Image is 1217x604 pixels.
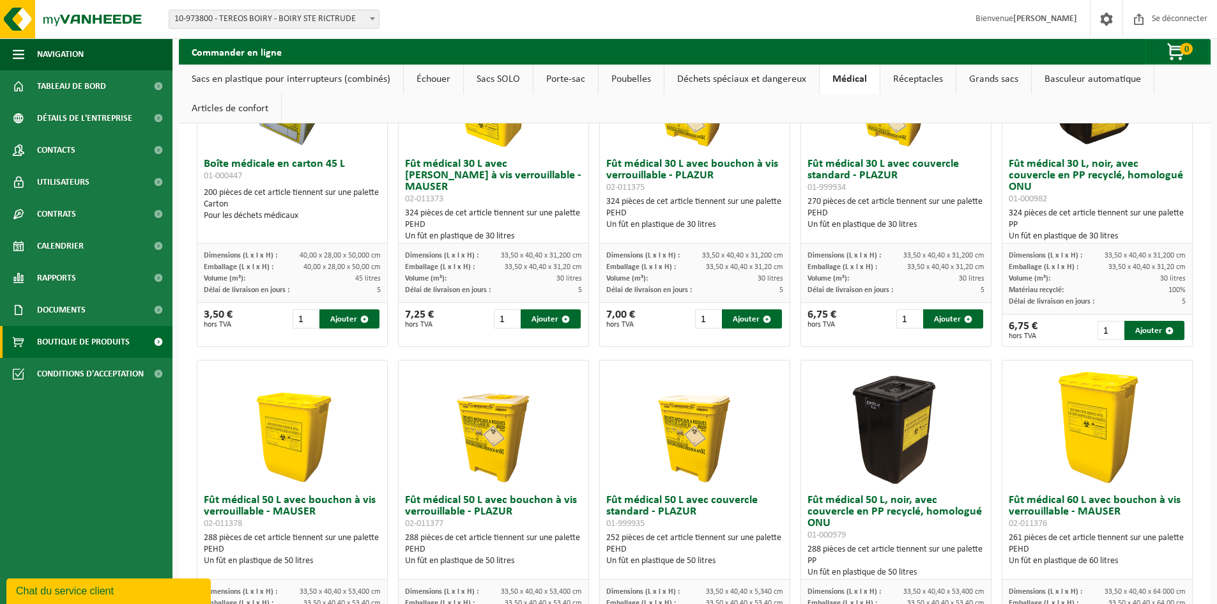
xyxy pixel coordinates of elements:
font: 30 litres [758,275,783,283]
font: Dimensions (L x l x H) : [808,252,881,259]
font: 200 pièces de cet article tiennent sur une palette [204,188,379,197]
font: 01-999935 [606,519,645,529]
font: Emballage (L x l x H) : [405,263,475,271]
font: Un fût en plastique de 50 litres [808,568,917,577]
font: Fût médical 50 L avec bouchon à vis verrouillable - MAUSER [204,494,376,518]
font: Boutique de produits [37,337,130,347]
font: Dimensions (L x l x H) : [1009,252,1082,259]
font: Délai de livraison en jours : [405,286,491,294]
font: Fût médical 30 L avec bouchon à vis verrouillable - PLAZUR [606,158,778,182]
font: 01-000447 [204,171,242,181]
font: Délai de livraison en jours : [1009,298,1094,306]
font: PEHD [808,208,828,218]
font: Bienvenue [976,14,1013,24]
font: Volume (m³): [405,275,447,283]
font: PEHD [204,545,224,554]
font: 33,50 x 40,40 x 64 000 cm [1105,588,1186,596]
font: 270 pièces de cet article tiennent sur une palette [808,197,983,206]
font: 01-999934 [808,183,846,192]
font: 324 pièces de cet article tiennent sur une palette [606,197,781,206]
font: 288 pièces de cet article tiennent sur une palette [204,533,379,543]
font: Échouer [417,74,450,84]
font: 33,50 x 40,40 x 31,20 cm [907,263,984,271]
font: 252 pièces de cet article tiennent sur une palette [606,533,781,543]
font: 01-000979 [808,530,846,540]
font: PP [808,556,816,566]
font: hors TVA [1009,332,1036,340]
font: PEHD [606,545,627,554]
font: Rapports [37,274,76,283]
font: Ajouter [330,315,357,323]
button: Ajouter [319,309,379,329]
font: 30 litres [959,275,984,283]
font: hors TVA [808,321,835,329]
input: 1 [896,309,922,329]
font: Volume (m³): [808,275,849,283]
button: 0 [1145,39,1209,65]
font: Dimensions (L x l x H) : [1009,588,1082,596]
font: Tableau de bord [37,82,106,91]
font: Emballage (L x l x H) : [606,263,676,271]
input: 1 [1098,321,1124,340]
font: PEHD [405,220,425,229]
font: Dimensions (L x l x H) : [606,252,680,259]
font: 33,50 x 40,40 x 5,340 cm [706,588,783,596]
font: 33,50 x 40,40 x 31,20 cm [505,263,582,271]
font: Contacts [37,146,75,155]
iframe: widget de discussion [6,576,213,604]
font: 5 [578,286,582,294]
span: 10-973800 - TEREOS BOIRY - BOIRY STE RICTRUDE [169,10,379,29]
img: 02-011377 [430,360,558,488]
font: [PERSON_NAME] [1013,14,1077,24]
font: 02-011375 [606,183,645,192]
font: Dimensions (L x l x H) : [204,588,277,596]
font: Ajouter [1135,327,1162,335]
font: Dimensions (L x l x H) : [606,588,680,596]
button: Ajouter [1124,321,1184,340]
font: Ajouter [934,315,961,323]
font: 324 pièces de cet article tiennent sur une palette [1009,208,1184,218]
font: Volume (m³): [606,275,648,283]
font: Fût médical 50 L avec couvercle standard - PLAZUR [606,494,758,518]
font: 261 pièces de cet article tiennent sur une palette [1009,533,1184,543]
font: Se déconnecter [1152,14,1207,24]
font: Calendrier [37,242,84,251]
img: 01-999935 [631,360,759,488]
font: Délai de livraison en jours : [808,286,893,294]
font: hors TVA [606,321,634,329]
font: Délai de livraison en jours : [606,286,692,294]
font: Sacs en plastique pour interrupteurs (combinés) [192,74,390,84]
font: Conditions d'acceptation [37,369,144,379]
font: 40,00 x 28,00 x 50,000 cm [300,252,381,259]
font: Porte-sac [546,74,585,84]
font: 33,50 x 40,40 x 31,200 cm [903,252,984,259]
img: 02-011376 [1034,360,1161,488]
font: Carton [204,199,228,209]
font: Un fût en plastique de 30 litres [405,231,514,241]
font: 33,50 x 40,40 x 53,400 cm [501,588,582,596]
font: Détails de l'entreprise [37,114,132,123]
font: Commander en ligne [192,48,282,58]
font: Basculeur automatique [1045,74,1141,84]
font: 5 [377,286,381,294]
font: Contrats [37,210,76,219]
button: Ajouter [923,309,983,329]
font: 6,75 € [808,309,836,321]
font: 6,75 € [1009,320,1037,332]
button: Ajouter [521,309,581,329]
font: Un fût en plastique de 60 litres [1009,556,1118,566]
font: 33,50 x 40,40 x 31,200 cm [501,252,582,259]
font: 33,50 x 40,40 x 31,200 cm [1105,252,1186,259]
font: hors TVA [405,321,432,329]
font: Réceptacles [893,74,943,84]
font: 7,25 € [405,309,434,321]
font: Déchets spéciaux et dangereux [677,74,806,84]
font: 33,50 x 40,40 x 53,400 cm [903,588,984,596]
font: 7,00 € [606,309,635,321]
font: Ajouter [733,315,760,323]
font: Fût médical 60 L avec bouchon à vis verrouillable - MAUSER [1009,494,1181,518]
font: 33,50 x 40,40 x 53,400 cm [300,588,381,596]
font: 5 [779,286,783,294]
font: Grands sacs [969,74,1018,84]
